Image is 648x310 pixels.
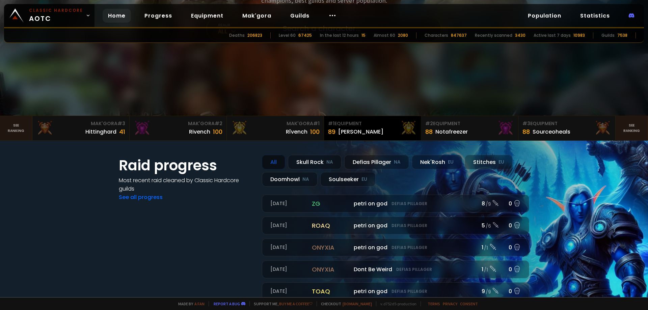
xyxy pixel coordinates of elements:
[451,32,467,38] div: 847637
[103,9,131,23] a: Home
[227,116,324,140] a: Mak'Gora#1Rîvench100
[534,32,571,38] div: Active last 7 days
[134,120,222,127] div: Mak'Gora
[286,128,307,136] div: Rîvench
[465,155,513,169] div: Stitches
[448,159,454,166] small: EU
[313,120,320,127] span: # 1
[194,301,205,306] a: a fan
[601,32,615,38] div: Guilds
[435,128,468,136] div: Notafreezer
[32,116,130,140] a: Mak'Gora#3Hittinghard41
[374,32,395,38] div: Almost 60
[229,32,245,38] div: Deaths
[262,172,318,187] div: Doomhowl
[317,301,372,306] span: Checkout
[326,159,333,166] small: NA
[394,159,401,166] small: NA
[425,120,433,127] span: # 2
[398,32,408,38] div: 2080
[186,9,229,23] a: Equipment
[213,127,222,136] div: 100
[302,176,309,183] small: NA
[338,128,383,136] div: [PERSON_NAME]
[575,9,615,23] a: Statistics
[231,120,320,127] div: Mak'Gora
[328,120,334,127] span: # 1
[189,128,210,136] div: Rivench
[249,301,313,306] span: Support me,
[522,120,530,127] span: # 3
[522,9,567,23] a: Population
[460,301,478,306] a: Consent
[515,32,525,38] div: 3430
[522,120,611,127] div: Equipment
[130,116,227,140] a: Mak'Gora#2Rivench100
[616,116,648,140] a: Seeranking
[262,195,529,213] a: [DATE]zgpetri on godDefias Pillager8 /90
[522,127,530,136] div: 88
[343,301,372,306] a: [DOMAIN_NAME]
[361,176,367,183] small: EU
[29,7,83,13] small: Classic Hardcore
[425,120,514,127] div: Equipment
[119,155,254,176] h1: Raid progress
[533,128,570,136] div: Sourceoheals
[320,32,359,38] div: In the last 12 hours
[119,127,125,136] div: 41
[279,32,296,38] div: Level 60
[262,155,285,169] div: All
[262,238,529,256] a: [DATE]onyxiapetri on godDefias Pillager1 /10
[361,32,366,38] div: 15
[328,120,417,127] div: Equipment
[310,127,320,136] div: 100
[298,32,312,38] div: 67425
[344,155,409,169] div: Defias Pillager
[376,301,416,306] span: v. d752d5 - production
[237,9,277,23] a: Mak'gora
[324,116,421,140] a: #1Equipment89[PERSON_NAME]
[518,116,616,140] a: #3Equipment88Sourceoheals
[425,32,448,38] div: Characters
[425,127,433,136] div: 88
[247,32,262,38] div: 206823
[262,282,529,300] a: [DATE]toaqpetri on godDefias Pillager9 /90
[214,301,240,306] a: Report a bug
[174,301,205,306] span: Made by
[573,32,585,38] div: 10983
[428,301,440,306] a: Terms
[36,120,125,127] div: Mak'Gora
[262,217,529,234] a: [DATE]roaqpetri on godDefias Pillager5 /60
[320,172,376,187] div: Soulseeker
[139,9,178,23] a: Progress
[475,32,512,38] div: Recently scanned
[4,4,94,27] a: Classic HardcoreAOTC
[119,193,163,201] a: See all progress
[288,155,342,169] div: Skull Rock
[215,120,222,127] span: # 2
[498,159,504,166] small: EU
[421,116,518,140] a: #2Equipment88Notafreezer
[279,301,313,306] a: Buy me a coffee
[119,176,254,193] h4: Most recent raid cleaned by Classic Hardcore guilds
[29,7,83,24] span: AOTC
[328,127,335,136] div: 89
[412,155,462,169] div: Nek'Rosh
[443,301,457,306] a: Privacy
[262,260,529,278] a: [DATE]onyxiaDont Be WeirdDefias Pillager1 /10
[117,120,125,127] span: # 3
[285,9,315,23] a: Guilds
[617,32,627,38] div: 7538
[85,128,116,136] div: Hittinghard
